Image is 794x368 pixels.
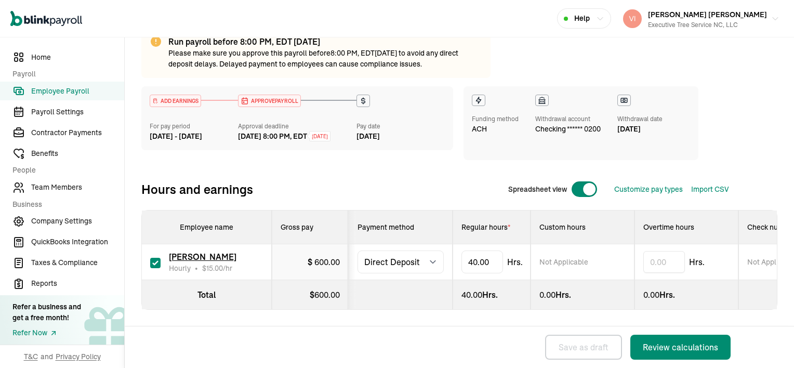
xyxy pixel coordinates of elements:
div: Withdrawal date [617,114,663,124]
a: Refer Now [12,327,81,338]
span: $ [202,264,223,273]
div: For pay period [150,122,238,131]
span: Payroll Settings [31,107,124,117]
button: Help [557,8,611,29]
span: APPROVE PAYROLL [249,97,298,105]
span: Privacy Policy [56,351,101,362]
span: Help [574,13,590,24]
span: Business [12,199,118,210]
div: Executive Tree Service NC, LLC [648,20,767,30]
div: $ [308,256,340,268]
span: 600.00 [314,290,340,300]
input: 0.00 [643,251,685,273]
iframe: Chat Widget [742,318,794,368]
span: /hr [202,263,232,273]
div: [DATE] [356,131,445,142]
span: 15.00 [206,264,223,273]
span: • [195,263,198,273]
span: Taxes & Compliance [31,257,124,268]
button: Import CSV [691,184,729,195]
span: Regular hours [461,222,510,232]
div: Refer a business and get a free month! [12,301,81,323]
div: Custom hours [539,222,626,232]
span: [DATE] [312,133,328,140]
span: Employee Payroll [31,86,124,97]
span: People [12,165,118,176]
div: Gross pay [281,222,340,232]
span: [PERSON_NAME] [PERSON_NAME] [648,10,767,19]
div: Hrs. [539,288,626,301]
span: Run payroll before 8:00 PM, EDT [DATE] [168,36,320,47]
div: [DATE] 8:00 PM, EDT [238,131,307,142]
span: Hours and earnings [141,181,253,198]
span: ACH [472,124,487,135]
div: Withdrawal account [535,114,601,124]
span: Payment method [358,222,414,232]
span: Hrs. [507,256,523,268]
button: Save as draft [545,335,622,360]
span: Hourly [169,263,191,273]
span: Employee name [180,222,233,232]
span: [PERSON_NAME] [169,252,236,262]
span: Home [31,52,124,63]
span: Overtime hours [643,222,694,232]
span: 40.00 [461,290,482,300]
div: Hrs. [461,288,522,301]
div: Total [150,288,263,301]
nav: Global [10,4,82,34]
div: [DATE] [617,124,663,135]
p: Please make sure you approve this payroll before 8:00 PM, EDT [DATE] to avoid any direct deposit ... [168,48,482,70]
span: Benefits [31,148,124,159]
div: Hrs. [643,288,730,301]
div: [DATE] - [DATE] [150,131,238,142]
div: Approval deadline [238,122,352,131]
span: Spreadsheet view [508,184,567,195]
span: 0.00 [539,290,555,300]
div: Review calculations [643,341,718,353]
span: 600.00 [314,257,340,267]
button: [PERSON_NAME] [PERSON_NAME]Executive Tree Service NC, LLC [619,6,784,32]
button: Review calculations [630,335,731,360]
div: Save as draft [559,341,608,353]
span: QuickBooks Integration [31,236,124,247]
div: ADD EARNINGS [150,95,201,107]
div: $ [281,288,340,301]
div: Pay date [356,122,445,131]
span: Not Applicable [539,257,588,267]
span: Contractor Payments [31,127,124,138]
span: Payroll [12,69,118,80]
span: Company Settings [31,216,124,227]
span: T&C [24,351,38,362]
span: 0.00 [643,290,659,300]
span: Team Members [31,182,124,193]
span: Hrs. [689,256,705,268]
div: Funding method [472,114,519,124]
span: Reports [31,278,124,289]
button: Customize pay types [614,184,683,195]
input: TextInput [461,251,503,273]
